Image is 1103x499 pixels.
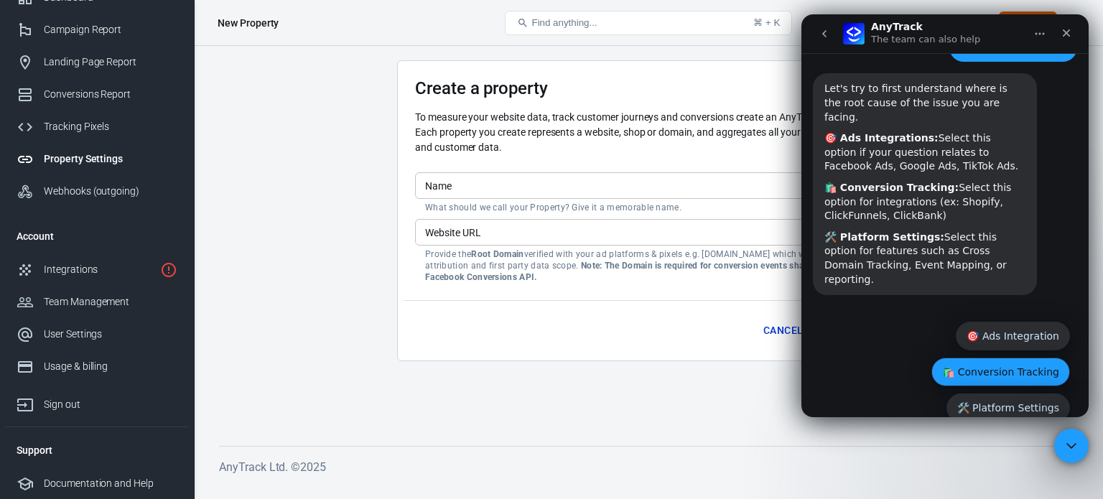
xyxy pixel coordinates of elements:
div: Property Settings [44,151,177,167]
a: Campaign Report [5,14,189,46]
iframe: Intercom live chat [801,14,1089,417]
p: Provide the verified with your ad platforms & pixels e.g. [DOMAIN_NAME] which will be used for at... [425,248,872,283]
div: Webhooks (outgoing) [44,184,177,199]
p: What should we call your Property? Give it a memorable name. [425,202,872,213]
iframe: Intercom live chat [1054,429,1089,463]
div: Sign out [44,397,177,412]
a: Team Management [5,286,189,318]
button: Find anything...⌘ + K [505,11,792,35]
a: Integrations [5,253,189,286]
div: Usage & billing [44,359,177,374]
div: Team Management [44,294,177,309]
div: Tracking Pixels [44,119,177,134]
div: New Property [218,16,279,30]
a: Usage & billing [5,350,189,383]
div: ⌘ + K [753,17,780,28]
h3: Create a property [415,78,882,98]
p: To measure your website data, track customer journeys and conversions create an AnyTrack property... [415,110,882,155]
strong: Root Domain [471,249,523,259]
button: Upgrade [999,11,1057,34]
div: Integrations [44,262,154,277]
input: Your Website Name [415,172,882,199]
span: Find anything... [531,17,597,28]
button: Cancel [758,317,809,344]
div: Documentation and Help [44,476,177,491]
a: Landing Page Report [5,46,189,78]
svg: 1 networks not verified yet [160,261,177,279]
strong: Note: The Domain is required for conversion events shared using the Facebook Conversions API. [425,261,857,282]
a: Property Settings [5,143,189,175]
a: Conversions Report [5,78,189,111]
a: User Settings [5,318,189,350]
li: Account [5,219,189,253]
div: Landing Page Report [44,55,177,70]
a: Sign out [1057,6,1092,40]
h6: AnyTrack Ltd. © 2025 [219,458,1078,476]
li: Support [5,433,189,467]
a: Tracking Pixels [5,111,189,143]
button: 🛠️ Platform Settings [145,379,269,408]
input: example.com [415,219,882,246]
div: Conversions Report [44,87,177,102]
div: Campaign Report [44,22,177,37]
div: User Settings [44,327,177,342]
a: Sign out [5,383,189,421]
a: Webhooks (outgoing) [5,175,189,207]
